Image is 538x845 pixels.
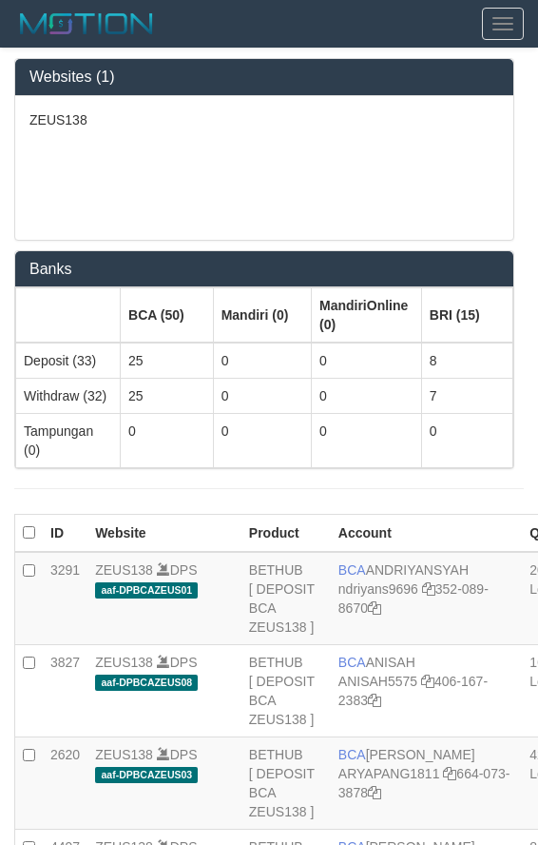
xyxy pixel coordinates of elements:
[87,552,241,645] td: DPS
[368,600,381,616] a: Copy 3520898670 to clipboard
[43,515,87,553] th: ID
[331,737,522,830] td: [PERSON_NAME] 664-073-3878
[95,767,198,783] span: aaf-DPBCAZEUS03
[121,414,214,468] td: 0
[338,562,366,578] span: BCA
[368,693,381,708] a: Copy 4061672383 to clipboard
[311,343,421,379] td: 0
[213,414,311,468] td: 0
[241,737,331,830] td: BETHUB [ DEPOSIT BCA ZEUS138 ]
[43,645,87,737] td: 3827
[421,379,512,414] td: 7
[338,581,418,597] a: ndriyans9696
[29,110,499,129] p: ZEUS138
[338,747,366,762] span: BCA
[121,288,214,344] th: Group: activate to sort column ascending
[16,343,121,379] td: Deposit (33)
[121,379,214,414] td: 25
[331,515,522,553] th: Account
[311,379,421,414] td: 0
[443,766,456,781] a: Copy ARYAPANG1811 to clipboard
[16,288,121,344] th: Group: activate to sort column ascending
[95,747,153,762] a: ZEUS138
[331,645,522,737] td: ANISAH 406-167-2383
[422,581,435,597] a: Copy ndriyans9696 to clipboard
[311,288,421,344] th: Group: activate to sort column ascending
[241,552,331,645] td: BETHUB [ DEPOSIT BCA ZEUS138 ]
[338,766,440,781] a: ARYAPANG1811
[87,645,241,737] td: DPS
[29,69,499,86] h3: Websites (1)
[241,515,331,553] th: Product
[213,288,311,344] th: Group: activate to sort column ascending
[95,582,198,599] span: aaf-DPBCAZEUS01
[213,379,311,414] td: 0
[421,343,512,379] td: 8
[16,379,121,414] td: Withdraw (32)
[95,675,198,691] span: aaf-DPBCAZEUS08
[421,288,512,344] th: Group: activate to sort column ascending
[43,737,87,830] td: 2620
[121,343,214,379] td: 25
[95,562,153,578] a: ZEUS138
[213,343,311,379] td: 0
[338,655,366,670] span: BCA
[421,414,512,468] td: 0
[421,674,434,689] a: Copy ANISAH5575 to clipboard
[87,737,241,830] td: DPS
[43,552,87,645] td: 3291
[95,655,153,670] a: ZEUS138
[87,515,241,553] th: Website
[311,414,421,468] td: 0
[241,645,331,737] td: BETHUB [ DEPOSIT BCA ZEUS138 ]
[331,552,522,645] td: ANDRIYANSYAH 352-089-8670
[338,674,417,689] a: ANISAH5575
[368,785,381,800] a: Copy 6640733878 to clipboard
[16,414,121,468] td: Tampungan (0)
[29,261,499,278] h3: Banks
[14,10,159,38] img: MOTION_logo.png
